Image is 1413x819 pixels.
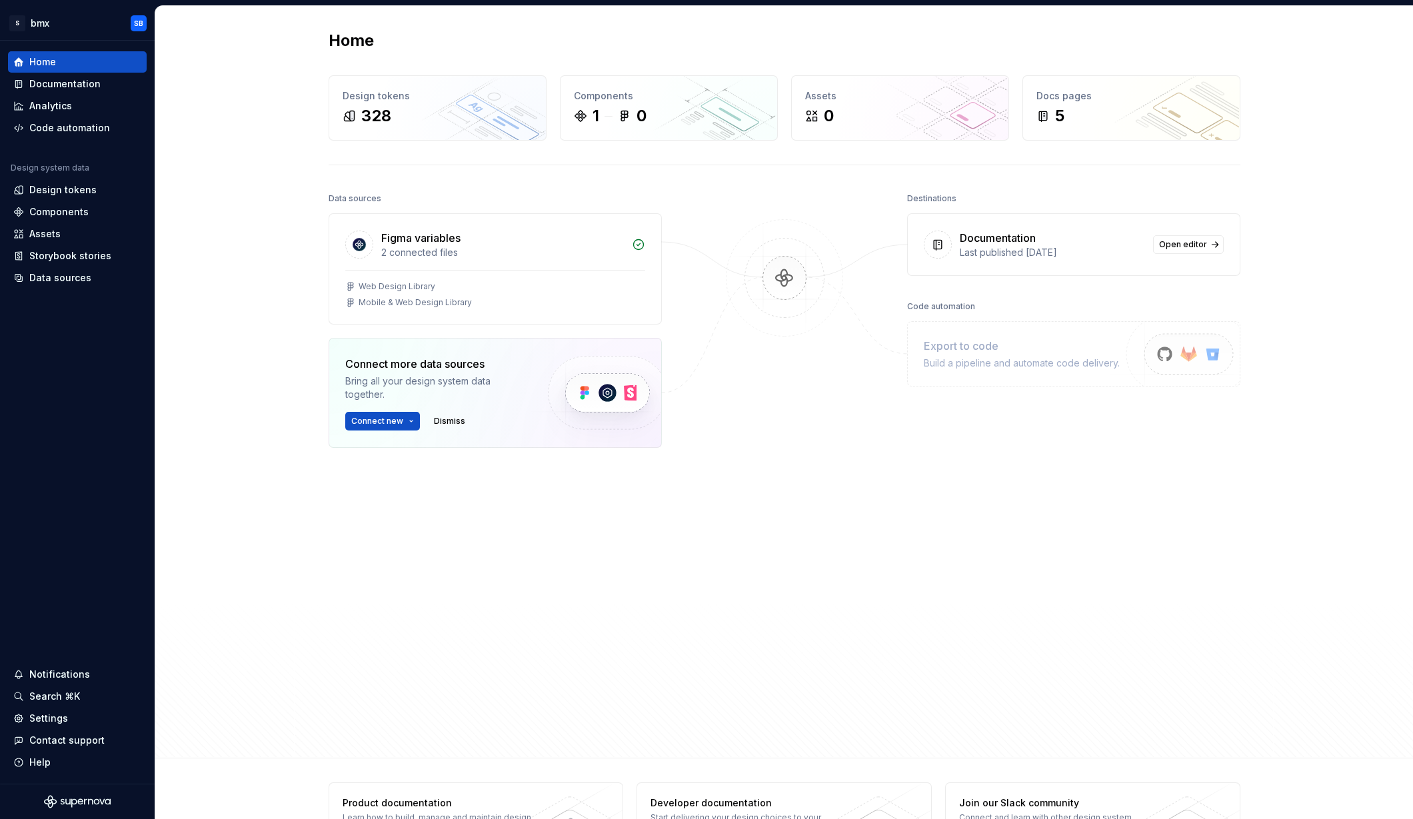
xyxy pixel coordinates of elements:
[8,117,147,139] a: Code automation
[8,245,147,267] a: Storybook stories
[1022,75,1240,141] a: Docs pages5
[8,95,147,117] a: Analytics
[434,416,465,426] span: Dismiss
[29,756,51,769] div: Help
[8,201,147,223] a: Components
[8,267,147,289] a: Data sources
[959,796,1153,810] div: Join our Slack community
[29,121,110,135] div: Code automation
[29,249,111,263] div: Storybook stories
[381,230,461,246] div: Figma variables
[329,213,662,325] a: Figma variables2 connected filesWeb Design LibraryMobile & Web Design Library
[29,712,68,725] div: Settings
[29,690,80,703] div: Search ⌘K
[428,412,471,430] button: Dismiss
[805,89,995,103] div: Assets
[329,189,381,208] div: Data sources
[343,796,537,810] div: Product documentation
[351,416,403,426] span: Connect new
[924,338,1120,354] div: Export to code
[960,230,1036,246] div: Documentation
[8,223,147,245] a: Assets
[8,686,147,707] button: Search ⌘K
[8,730,147,751] button: Contact support
[9,15,25,31] div: S
[29,183,97,197] div: Design tokens
[381,246,624,259] div: 2 connected files
[359,297,472,308] div: Mobile & Web Design Library
[345,375,525,401] div: Bring all your design system data together.
[345,412,420,430] button: Connect new
[907,189,956,208] div: Destinations
[134,18,143,29] div: SB
[960,246,1145,259] div: Last published [DATE]
[29,668,90,681] div: Notifications
[3,9,152,37] button: SbmxSB
[359,281,435,292] div: Web Design Library
[329,75,547,141] a: Design tokens328
[907,297,975,316] div: Code automation
[29,77,101,91] div: Documentation
[824,105,834,127] div: 0
[1036,89,1226,103] div: Docs pages
[574,89,764,103] div: Components
[8,51,147,73] a: Home
[29,734,105,747] div: Contact support
[11,163,89,173] div: Design system data
[560,75,778,141] a: Components10
[791,75,1009,141] a: Assets0
[8,752,147,773] button: Help
[29,99,72,113] div: Analytics
[8,179,147,201] a: Design tokens
[29,205,89,219] div: Components
[31,17,49,30] div: bmx
[29,271,91,285] div: Data sources
[1055,105,1064,127] div: 5
[1159,239,1207,250] span: Open editor
[29,55,56,69] div: Home
[8,73,147,95] a: Documentation
[637,105,647,127] div: 0
[8,664,147,685] button: Notifications
[343,89,533,103] div: Design tokens
[29,227,61,241] div: Assets
[593,105,599,127] div: 1
[1153,235,1224,254] a: Open editor
[8,708,147,729] a: Settings
[44,795,111,808] svg: Supernova Logo
[651,796,844,810] div: Developer documentation
[329,30,374,51] h2: Home
[361,105,391,127] div: 328
[345,356,525,372] div: Connect more data sources
[924,357,1120,370] div: Build a pipeline and automate code delivery.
